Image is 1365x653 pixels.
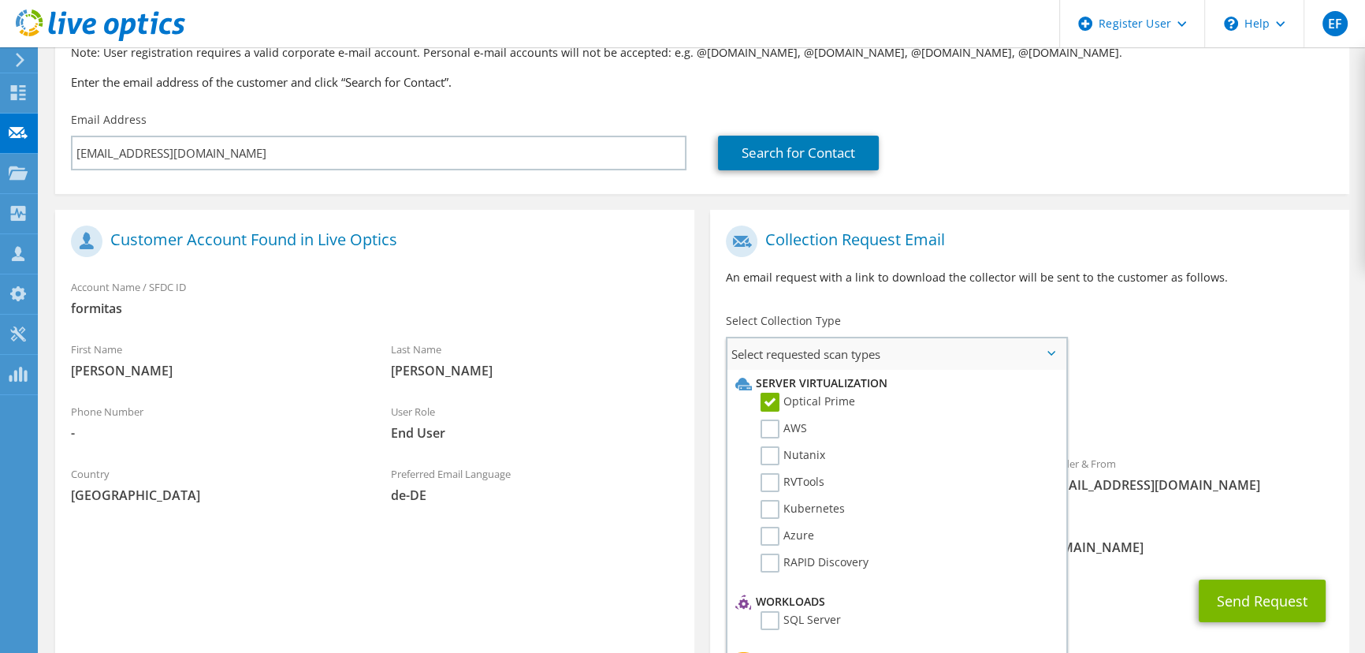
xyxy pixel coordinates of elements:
h1: Customer Account Found in Live Optics [71,226,671,257]
span: [EMAIL_ADDRESS][DOMAIN_NAME] [1045,476,1333,494]
h3: Enter the email address of the customer and click “Search for Contact”. [71,73,1333,91]
div: Account Name / SFDC ID [55,271,694,325]
label: Nutanix [761,446,825,465]
svg: \n [1224,17,1238,31]
span: EF [1322,11,1348,36]
div: Country [55,457,374,512]
label: Email Address [71,112,147,128]
label: RVTools [761,473,824,492]
label: Select Collection Type [726,313,841,329]
button: Send Request [1199,580,1326,622]
span: Select requested scan types [727,338,1066,370]
label: SQL Server [761,611,841,630]
span: End User [390,424,678,442]
span: de-DE [390,487,678,504]
span: - [71,424,359,442]
h1: Collection Request Email [726,226,1326,257]
div: Preferred Email Language [374,457,694,512]
span: [GEOGRAPHIC_DATA] [71,487,359,504]
div: User Role [374,395,694,450]
span: [PERSON_NAME] [390,362,678,379]
div: CC & Reply To [710,509,1349,564]
div: Phone Number [55,395,374,450]
div: Requested Collections [710,376,1349,439]
p: An email request with a link to download the collector will be sent to the customer as follows. [726,269,1333,286]
div: To [710,447,1029,502]
label: RAPID Discovery [761,554,868,573]
li: Workloads [731,592,1058,611]
div: Last Name [374,333,694,387]
a: Search for Contact [718,136,879,170]
div: Sender & From [1029,447,1348,502]
div: First Name [55,333,374,387]
li: Server Virtualization [731,374,1058,393]
span: formitas [71,300,679,317]
span: [PERSON_NAME] [71,362,359,379]
label: Azure [761,527,814,546]
label: Kubernetes [761,500,845,519]
p: Note: User registration requires a valid corporate e-mail account. Personal e-mail accounts will ... [71,44,1333,62]
label: AWS [761,420,807,438]
label: Optical Prime [761,393,855,412]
